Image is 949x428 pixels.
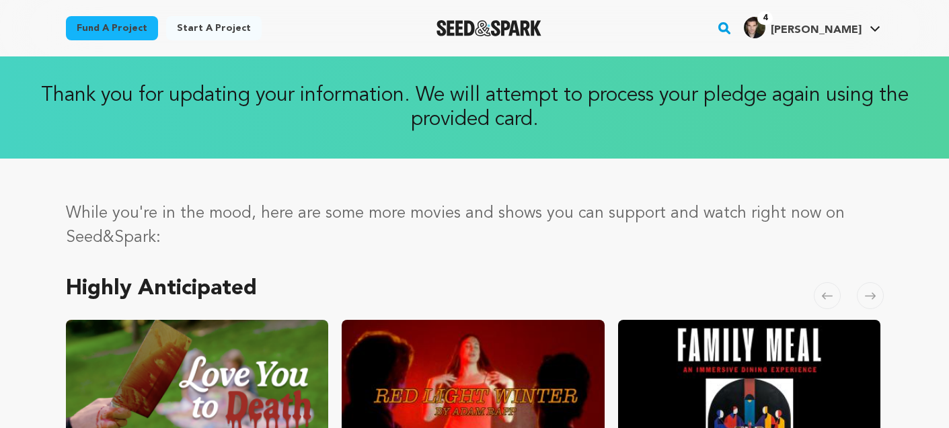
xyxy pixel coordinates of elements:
[741,14,883,38] a: Gregory James C.'s Profile
[436,20,542,36] img: Seed&Spark Logo Dark Mode
[436,20,542,36] a: Seed&Spark Homepage
[771,25,862,36] span: [PERSON_NAME]
[744,17,765,38] img: GregoryJamesCohan%20-%20Legit%20Headshot.jpg
[757,11,773,25] span: 4
[744,17,862,38] div: Gregory James C.'s Profile
[166,16,262,40] a: Start a project
[66,16,158,40] a: Fund a project
[13,83,936,132] p: Thank you for updating your information. We will attempt to process your pledge again using the p...
[66,280,257,298] h2: Highly Anticipated
[66,202,884,250] p: While you're in the mood, here are some more movies and shows you can support and watch right now...
[741,14,883,42] span: Gregory James C.'s Profile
